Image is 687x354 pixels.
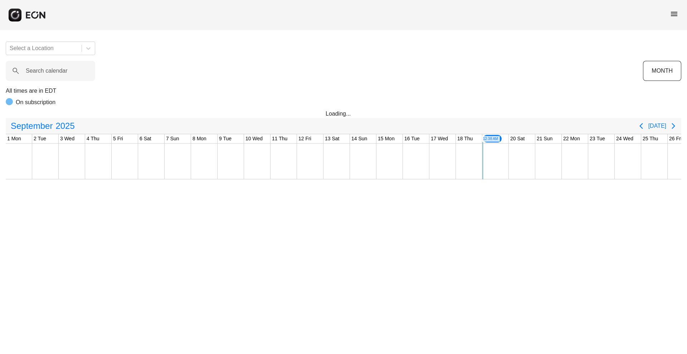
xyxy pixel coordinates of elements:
[666,119,681,133] button: Next page
[112,134,125,143] div: 5 Fri
[165,134,181,143] div: 7 Sun
[670,10,678,18] span: menu
[6,119,79,133] button: September2025
[271,134,289,143] div: 11 Thu
[297,134,313,143] div: 12 Fri
[456,134,474,143] div: 18 Thu
[535,134,554,143] div: 21 Sun
[218,134,233,143] div: 9 Tue
[59,134,76,143] div: 3 Wed
[403,134,421,143] div: 16 Tue
[643,61,681,81] button: MONTH
[6,134,23,143] div: 1 Mon
[26,67,68,75] label: Search calendar
[323,134,341,143] div: 13 Sat
[562,134,581,143] div: 22 Mon
[509,134,526,143] div: 20 Sat
[32,134,48,143] div: 2 Tue
[16,98,55,107] p: On subscription
[641,134,659,143] div: 25 Thu
[376,134,396,143] div: 15 Mon
[350,134,369,143] div: 14 Sun
[6,87,681,95] p: All times are in EDT
[648,120,666,132] button: [DATE]
[244,134,264,143] div: 10 Wed
[482,134,502,143] div: 19 Fri
[191,134,208,143] div: 8 Mon
[138,134,153,143] div: 6 Sat
[634,119,648,133] button: Previous page
[429,134,449,143] div: 17 Wed
[326,110,361,118] div: Loading...
[668,134,683,143] div: 26 Fri
[615,134,635,143] div: 24 Wed
[9,119,54,133] span: September
[85,134,101,143] div: 4 Thu
[54,119,76,133] span: 2025
[588,134,606,143] div: 23 Tue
